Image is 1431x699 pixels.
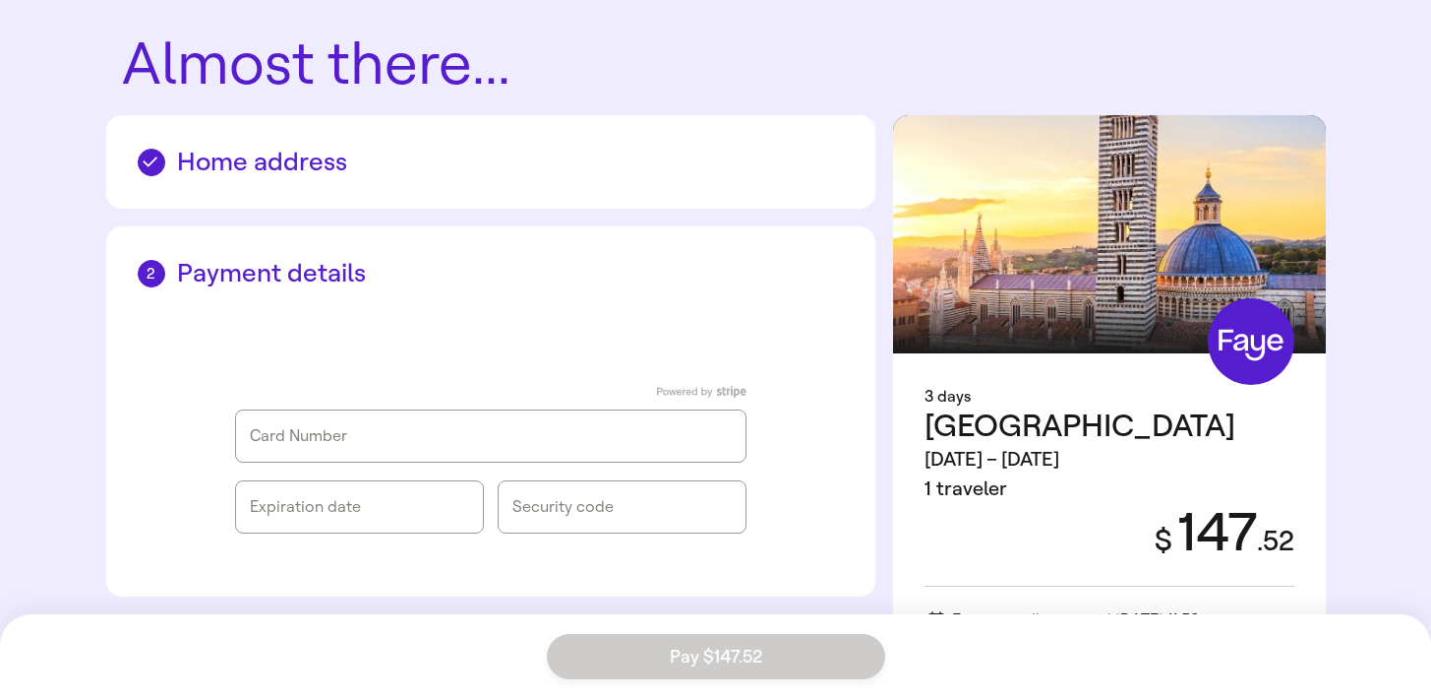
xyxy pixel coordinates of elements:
[1131,504,1294,562] div: 147
[924,385,1294,409] div: 3 days
[924,475,1235,504] div: 1 traveler
[498,320,734,361] iframe: PayPal-paypal
[670,648,762,666] span: Pay $147.52
[250,434,732,453] iframe: Secure card number input frame
[250,505,469,524] iframe: Secure expiration date input frame
[924,408,1235,444] span: [GEOGRAPHIC_DATA]
[138,147,844,177] h2: Home address
[1257,525,1294,557] span: . 52
[1155,523,1172,558] span: $
[122,33,1326,95] h1: Almost there...
[547,634,885,679] button: Pay $147.52
[512,505,732,524] iframe: Secure CVC input frame
[924,445,1235,475] div: [DATE] – [DATE]
[928,610,1223,629] span: Free cancellation until [DATE] 11:59pm
[138,258,844,288] h2: Payment details
[244,316,488,324] iframe: Secure express checkout frame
